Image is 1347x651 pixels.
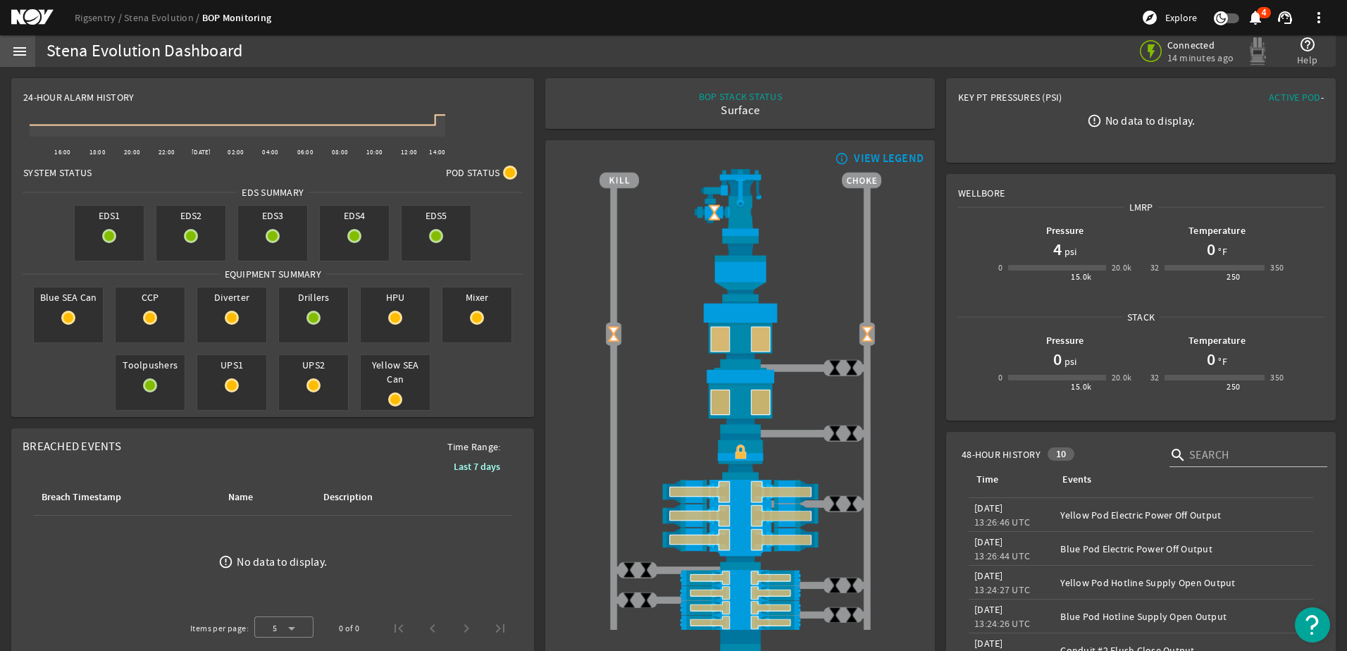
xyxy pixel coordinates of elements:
[974,472,1043,488] div: Time
[446,166,500,180] span: Pod Status
[1270,261,1284,275] div: 350
[11,43,28,60] mat-icon: menu
[197,355,266,375] span: UPS1
[600,169,881,236] img: RiserAdapter.png
[600,504,881,528] img: ShearRamOpenBlock.png
[1167,51,1234,64] span: 14 minutes ago
[974,516,1030,528] legacy-datetime-component: 13:26:46 UTC
[124,148,140,156] text: 20:00
[339,621,359,635] div: 0 of 0
[1122,310,1160,324] span: Stack
[600,585,881,600] img: PipeRamOpenBlock.png
[54,148,70,156] text: 16:00
[974,603,1003,616] legacy-datetime-component: [DATE]
[75,11,124,24] a: Rigsentry
[600,368,881,433] img: LowerAnnularOpenBlock.png
[23,166,92,180] span: System Status
[228,490,253,505] div: Name
[843,607,860,624] img: ValveClose.png
[1060,609,1308,624] div: Blue Pod Hotline Supply Open Output
[1150,371,1160,385] div: 32
[1071,380,1091,394] div: 15.0k
[1124,200,1158,214] span: LMRP
[366,148,383,156] text: 10:00
[1169,447,1186,464] i: search
[1046,334,1084,347] b: Pressure
[638,562,654,578] img: ValveClose.png
[1247,9,1264,26] mat-icon: notifications
[843,495,860,512] img: ValveClose.png
[1112,371,1132,385] div: 20.0k
[436,440,512,454] span: Time Range:
[454,460,500,473] b: Last 7 days
[947,175,1335,200] div: Wellbore
[1270,371,1284,385] div: 350
[1062,472,1091,488] div: Events
[1297,53,1317,67] span: Help
[843,425,860,442] img: ValveClose.png
[323,490,373,505] div: Description
[1071,270,1091,284] div: 15.0k
[321,490,440,505] div: Description
[228,148,244,156] text: 02:00
[974,502,1003,514] legacy-datetime-component: [DATE]
[202,11,272,25] a: BOP Monitoring
[1295,607,1330,643] button: Open Resource Center
[220,267,326,281] span: Equipment Summary
[974,637,1003,650] legacy-datetime-component: [DATE]
[46,44,242,58] div: Stena Evolution Dashboard
[75,206,144,225] span: EDS1
[442,287,511,307] span: Mixer
[600,552,881,570] img: BopBodyShearBottom.png
[1302,1,1336,35] button: more_vert
[237,185,309,199] span: EDS SUMMARY
[1227,380,1240,394] div: 250
[197,287,266,307] span: Diverter
[1227,270,1240,284] div: 250
[974,569,1003,582] legacy-datetime-component: [DATE]
[1053,348,1062,371] h1: 0
[998,371,1003,385] div: 0
[23,439,121,454] span: Breached Events
[600,615,881,630] img: PipeRamOpenBlock.png
[638,592,654,609] img: ValveClose.png
[826,495,843,512] img: ValveClose.png
[1048,447,1075,461] div: 10
[401,148,417,156] text: 12:00
[1188,224,1246,237] b: Temperature
[116,287,185,307] span: CCP
[1062,244,1077,259] span: psi
[974,583,1030,596] legacy-datetime-component: 13:24:27 UTC
[974,550,1030,562] legacy-datetime-component: 13:26:44 UTC
[218,554,233,569] mat-icon: error_outline
[262,148,278,156] text: 04:00
[1060,472,1302,488] div: Events
[1207,348,1215,371] h1: 0
[1269,91,1321,104] span: Active Pod
[429,148,445,156] text: 14:00
[320,206,389,225] span: EDS4
[1062,354,1077,368] span: psi
[279,355,348,375] span: UPS2
[600,236,881,302] img: FlexJoint.png
[1248,11,1262,25] button: 4
[1060,542,1308,556] div: Blue Pod Electric Power Off Output
[854,151,924,166] div: VIEW LEGEND
[843,577,860,594] img: ValveClose.png
[34,287,103,307] span: Blue SEA Can
[23,90,134,104] span: 24-Hour Alarm History
[699,104,782,118] div: Surface
[156,206,225,225] span: EDS2
[600,433,881,480] img: RiserConnectorLockBlock.png
[190,621,249,635] div: Items per page:
[1243,37,1272,66] img: Graypod.svg
[1277,9,1293,26] mat-icon: support_agent
[974,535,1003,548] legacy-datetime-component: [DATE]
[226,490,304,505] div: Name
[332,148,348,156] text: 08:00
[1136,6,1203,29] button: Explore
[159,148,175,156] text: 22:00
[42,490,121,505] div: Breach Timestamp
[699,89,782,104] div: BOP STACK STATUS
[39,490,209,505] div: Breach Timestamp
